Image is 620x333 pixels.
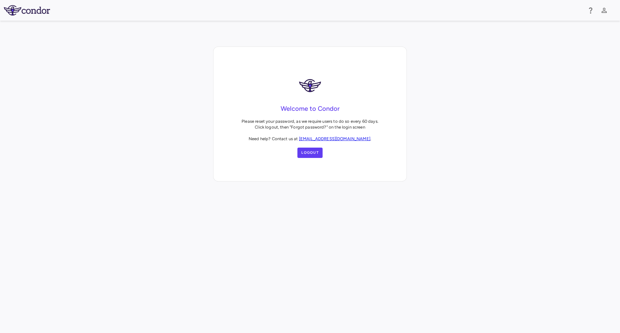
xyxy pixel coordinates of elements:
button: Logout [297,148,323,158]
img: logo-full-SnFGN8VE.png [4,5,50,16]
a: [EMAIL_ADDRESS][DOMAIN_NAME] [299,136,370,141]
p: Please reset your password, as we require users to do so every 60 days. Click logout, then "Forgo... [242,119,378,142]
h4: Welcome to Condor [281,104,340,113]
img: logo-DRQAiqc6.png [297,73,323,99]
